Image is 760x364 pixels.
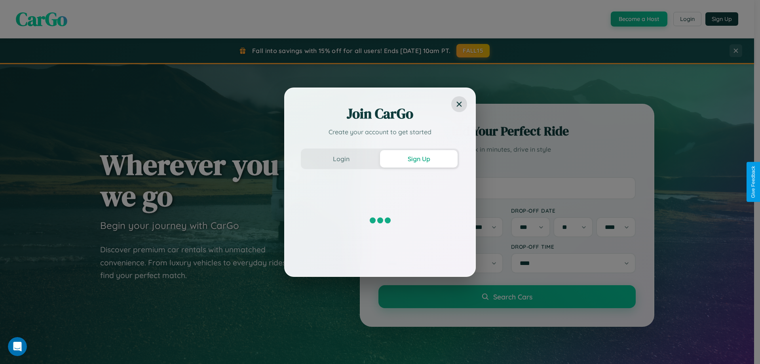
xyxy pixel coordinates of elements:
button: Login [302,150,380,168]
h2: Join CarGo [301,104,459,123]
button: Sign Up [380,150,458,168]
iframe: Intercom live chat [8,337,27,356]
p: Create your account to get started [301,127,459,137]
div: Give Feedback [750,166,756,198]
